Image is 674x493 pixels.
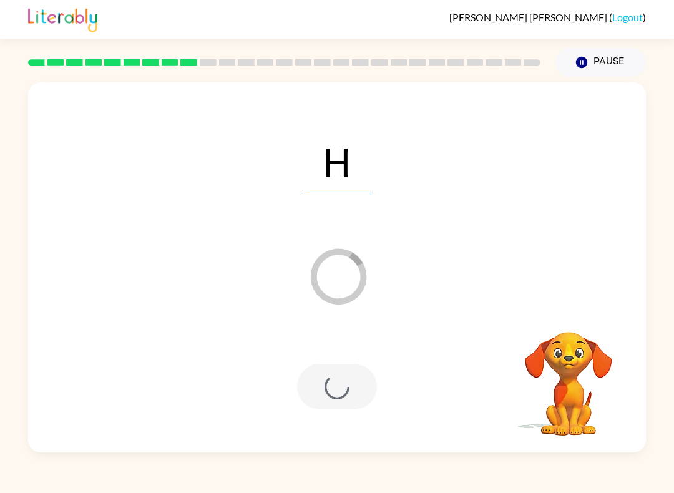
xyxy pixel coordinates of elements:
[506,313,631,437] video: Your browser must support playing .mp4 files to use Literably. Please try using another browser.
[555,48,646,77] button: Pause
[449,11,646,23] div: ( )
[304,129,371,193] span: H
[449,11,609,23] span: [PERSON_NAME] [PERSON_NAME]
[28,5,97,32] img: Literably
[612,11,643,23] a: Logout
